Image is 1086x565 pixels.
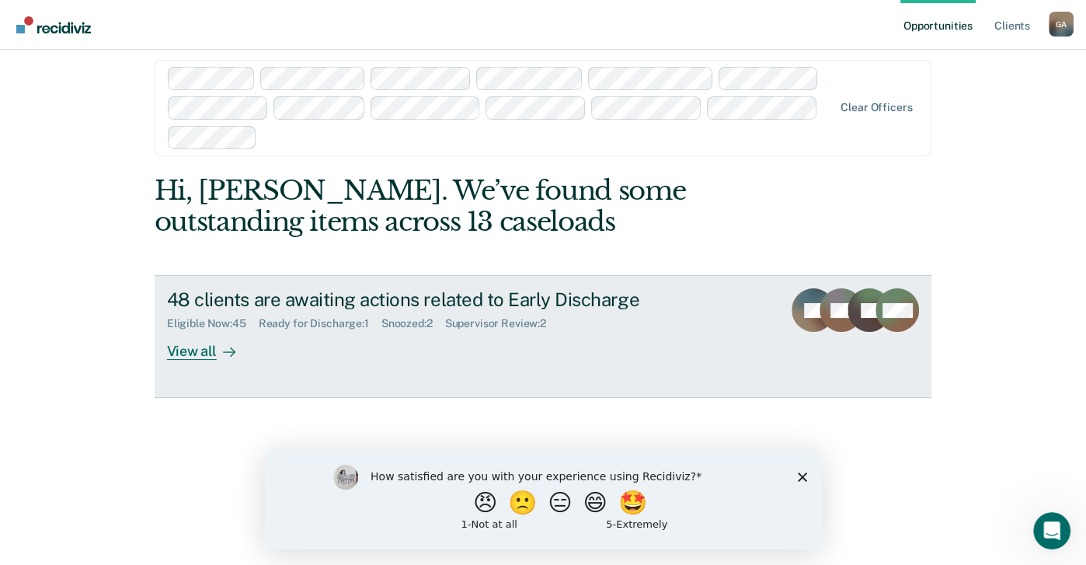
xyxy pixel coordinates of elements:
iframe: Intercom live chat [1033,512,1070,549]
div: 48 clients are awaiting actions related to Early Discharge [167,288,712,311]
div: Clear officers [841,101,912,114]
div: Ready for Discharge : 1 [259,317,381,330]
div: Snoozed : 2 [381,317,445,330]
div: Eligible Now : 45 [167,317,259,330]
div: View all [167,330,254,361]
div: G A [1049,12,1074,37]
div: Supervisor Review : 2 [445,317,559,330]
div: Hi, [PERSON_NAME]. We’ve found some outstanding items across 13 caseloads [155,175,776,239]
button: Profile dropdown button [1049,12,1074,37]
img: Recidiviz [16,16,91,33]
iframe: Survey by Kim from Recidiviz [265,449,821,549]
a: 48 clients are awaiting actions related to Early DischargeEligible Now:45Ready for Discharge:1Sno... [155,275,932,398]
